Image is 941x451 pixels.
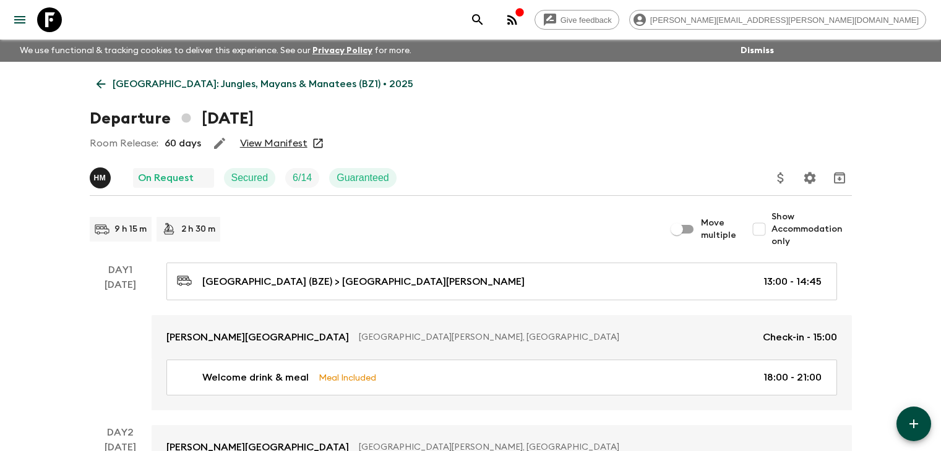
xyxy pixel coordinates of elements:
[113,77,413,91] p: [GEOGRAPHIC_DATA]: Jungles, Mayans & Manatees (BZ1) • 2025
[701,217,737,242] span: Move multiple
[763,330,837,345] p: Check-in - 15:00
[105,277,136,410] div: [DATE]
[165,136,201,151] p: 60 days
[181,223,215,235] p: 2 h 30 m
[554,15,619,25] span: Give feedback
[202,370,309,385] p: Welcome drink & meal
[138,171,194,185] p: On Request
[768,166,793,190] button: Update Price, Early Bird Discount and Costs
[166,330,349,345] p: [PERSON_NAME][GEOGRAPHIC_DATA]
[629,10,926,30] div: [PERSON_NAME][EMAIL_ADDRESS][PERSON_NAME][DOMAIN_NAME]
[166,360,837,395] a: Welcome drink & mealMeal Included18:00 - 21:00
[797,166,822,190] button: Settings
[337,171,389,185] p: Guaranteed
[90,171,113,181] span: Hob Medina
[465,7,490,32] button: search adventures
[293,171,312,185] p: 6 / 14
[319,371,376,384] p: Meal Included
[771,211,852,248] span: Show Accommodation only
[535,10,619,30] a: Give feedback
[763,274,822,289] p: 13:00 - 14:45
[763,370,822,385] p: 18:00 - 21:00
[202,274,525,289] p: [GEOGRAPHIC_DATA] (BZE) > [GEOGRAPHIC_DATA][PERSON_NAME]
[312,46,372,55] a: Privacy Policy
[359,331,753,344] p: [GEOGRAPHIC_DATA][PERSON_NAME], [GEOGRAPHIC_DATA]
[90,106,254,131] h1: Departure [DATE]
[90,425,152,440] p: Day 2
[15,40,416,62] p: We use functional & tracking cookies to deliver this experience. See our for more.
[114,223,147,235] p: 9 h 15 m
[231,171,269,185] p: Secured
[240,137,307,150] a: View Manifest
[90,167,113,188] button: HM
[7,7,32,32] button: menu
[90,263,152,277] p: Day 1
[94,173,106,183] p: H M
[737,42,777,59] button: Dismiss
[827,166,852,190] button: Archive (Completed, Cancelled or Unsynced Departures only)
[285,168,319,188] div: Trip Fill
[90,72,420,96] a: [GEOGRAPHIC_DATA]: Jungles, Mayans & Manatees (BZ1) • 2025
[224,168,276,188] div: Secured
[152,315,852,360] a: [PERSON_NAME][GEOGRAPHIC_DATA][GEOGRAPHIC_DATA][PERSON_NAME], [GEOGRAPHIC_DATA]Check-in - 15:00
[643,15,926,25] span: [PERSON_NAME][EMAIL_ADDRESS][PERSON_NAME][DOMAIN_NAME]
[166,263,837,300] a: [GEOGRAPHIC_DATA] (BZE) > [GEOGRAPHIC_DATA][PERSON_NAME]13:00 - 14:45
[90,136,158,151] p: Room Release:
